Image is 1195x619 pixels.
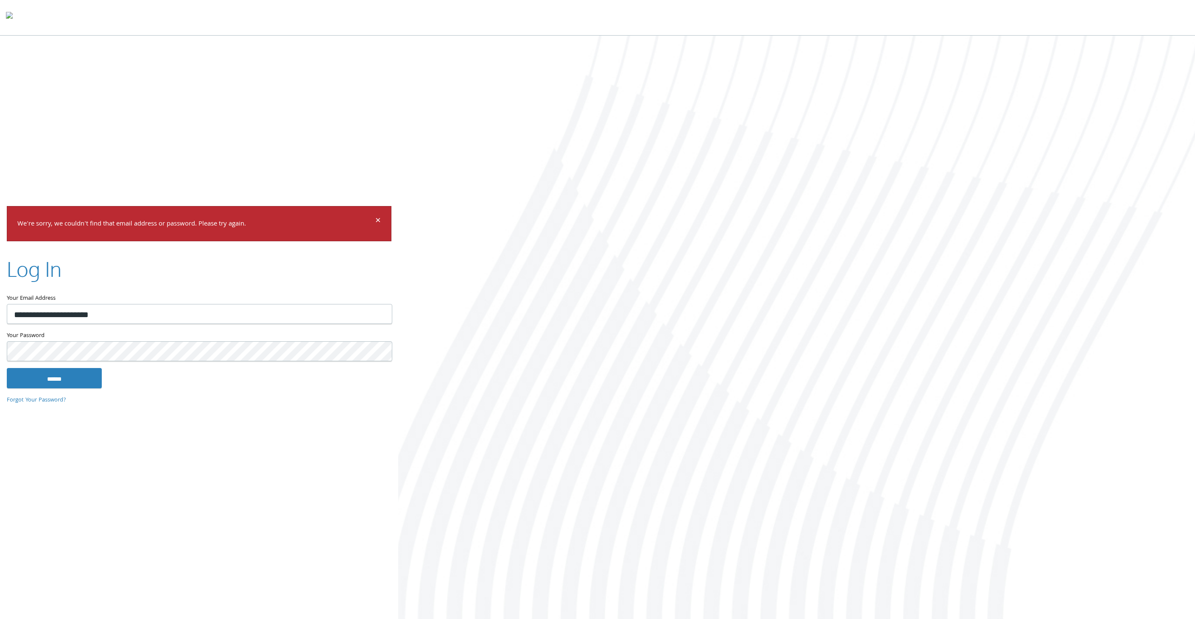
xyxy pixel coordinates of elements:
[17,218,374,231] p: We're sorry, we couldn't find that email address or password. Please try again.
[7,255,61,283] h2: Log In
[7,331,391,341] label: Your Password
[7,396,66,405] a: Forgot Your Password?
[375,217,381,227] button: Dismiss alert
[375,213,381,230] span: ×
[6,9,13,26] img: todyl-logo-dark.svg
